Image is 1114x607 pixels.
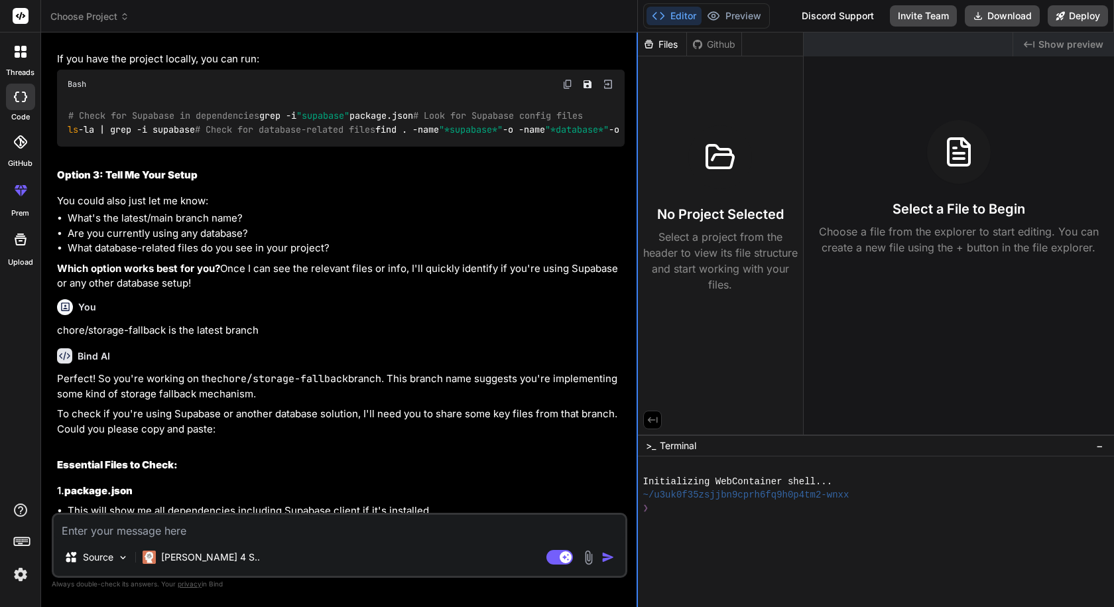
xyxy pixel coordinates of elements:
[602,78,614,90] img: Open in Browser
[1038,38,1103,51] span: Show preview
[545,123,609,135] span: "*database*"
[57,407,625,437] p: To check if you're using Supabase or another database solution, I'll need you to share some key f...
[68,226,625,241] li: Are you currently using any database?
[11,208,29,219] label: prem
[68,79,86,90] span: Bash
[68,110,259,122] span: # Check for Supabase in dependencies
[217,372,348,385] code: chore/storage-fallback
[8,158,32,169] label: GitHub
[6,67,34,78] label: threads
[601,551,615,564] img: icon
[195,123,375,135] span: # Check for database-related files
[702,7,767,25] button: Preview
[439,123,503,135] span: "*supabase*"
[578,75,597,94] button: Save file
[1093,435,1106,456] button: −
[57,458,178,471] strong: Essential Files to Check:
[296,110,349,122] span: "supabase"
[643,488,849,502] span: ~/u3uk0f35zsjjbn9cprh6fq9h0p4tm2-wnxx
[643,502,649,515] span: ❯
[57,323,625,338] p: chore/storage-fallback is the latest branch
[64,484,133,497] strong: package.json
[562,79,573,90] img: copy
[413,110,583,122] span: # Look for Supabase config files
[890,5,957,27] button: Invite Team
[647,7,702,25] button: Editor
[117,552,129,563] img: Pick Models
[57,169,198,181] strong: Option 3: Tell Me Your Setup
[11,111,30,123] label: code
[57,52,625,67] p: If you have the project locally, you can run:
[794,5,882,27] div: Discord Support
[78,301,96,314] h6: You
[638,38,686,51] div: Files
[68,109,684,136] code: grep -i package.json -la | grep -i supabase find . -name -o -name -o -name
[57,194,625,209] p: You could also just let me know:
[646,439,656,452] span: >_
[68,211,625,226] li: What's the latest/main branch name?
[57,262,220,275] strong: Which option works best for you?
[9,563,32,586] img: settings
[68,504,625,519] li: This will show me all dependencies including Supabase client if it's installed
[83,551,113,564] p: Source
[161,551,260,564] p: [PERSON_NAME] 4 S..
[68,241,625,256] li: What database-related files do you see in your project?
[643,229,798,293] p: Select a project from the header to view its file structure and start working with your files.
[68,123,78,135] span: ls
[643,475,833,488] span: Initializing WebContainer shell...
[52,578,627,590] p: Always double-check its answers. Your in Bind
[78,350,110,363] h6: Bind AI
[178,580,202,588] span: privacy
[657,205,784,224] h3: No Project Selected
[57,261,625,291] p: Once I can see the relevant files or info, I'll quickly identify if you're using Supabase or any ...
[581,550,596,565] img: attachment
[57,484,625,499] h3: 1.
[8,257,33,268] label: Upload
[687,38,741,51] div: Github
[965,5,1040,27] button: Download
[50,10,129,23] span: Choose Project
[143,551,156,564] img: Claude 4 Sonnet
[810,224,1107,255] p: Choose a file from the explorer to start editing. You can create a new file using the + button in...
[1096,439,1103,452] span: −
[57,371,625,401] p: Perfect! So you're working on the branch. This branch name suggests you're implementing some kind...
[893,200,1025,218] h3: Select a File to Begin
[1048,5,1108,27] button: Deploy
[660,439,696,452] span: Terminal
